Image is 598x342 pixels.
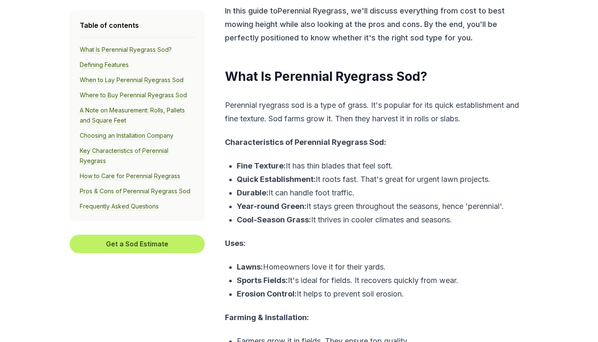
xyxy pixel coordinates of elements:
a: Where to Buy Perennial Ryegrass Sod [80,91,187,99]
b: Sports Fields: [237,276,288,285]
p: Perennial ryegrass sod is a type of grass. It's popular for its quick establishment and fine text... [225,99,527,126]
p: It roots fast. That's great for urgent lawn projects. [237,173,527,186]
a: When to Lay Perennial Ryegrass Sod [80,76,184,84]
p: It has thin blades that feel soft. [237,159,527,173]
b: Year-round Green: [237,202,306,211]
p: Homeowners love it for their yards. [237,260,527,274]
p: It thrives in cooler climates and seasons. [237,213,527,227]
b: Farming & Installation: [225,313,309,322]
b: Uses: [225,239,246,248]
b: Quick Establishment: [237,175,316,184]
p: It stays green throughout the seasons, hence 'perennial'. [237,200,527,213]
button: Get a Sod Estimate [70,235,205,253]
p: It helps to prevent soil erosion. [237,287,527,301]
p: It can handle foot traffic. [237,186,527,200]
h2: What Is Perennial Ryegrass Sod? [225,68,527,85]
a: Choosing an Installation Company [80,132,173,139]
p: In this guide to Perennial Ryegrass , we'll discuss everything from cost to best mowing height wh... [225,4,527,45]
a: Frequently Asked Questions [80,203,159,210]
b: Cool-Season Grass: [237,215,311,224]
b: Lawns: [237,262,263,271]
b: Fine Texture: [237,161,286,170]
a: How to Care for Perennial Ryegrass [80,172,180,180]
a: Defining Features [80,61,129,69]
b: Erosion Control: [237,289,297,298]
a: What Is Perennial Ryegrass Sod? [80,46,172,53]
b: Durable: [237,188,268,197]
p: It's ideal for fields. It recovers quickly from wear. [237,274,527,287]
a: Key Characteristics of Perennial Ryegrass [80,147,168,165]
h4: Table of contents [80,20,195,30]
a: Pros & Cons of Perennial Ryegrass Sod [80,187,190,195]
b: Characteristics of Perennial Ryegrass Sod: [225,138,386,147]
a: A Note on Measurement: Rolls, Pallets and Square Feet [80,107,185,124]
